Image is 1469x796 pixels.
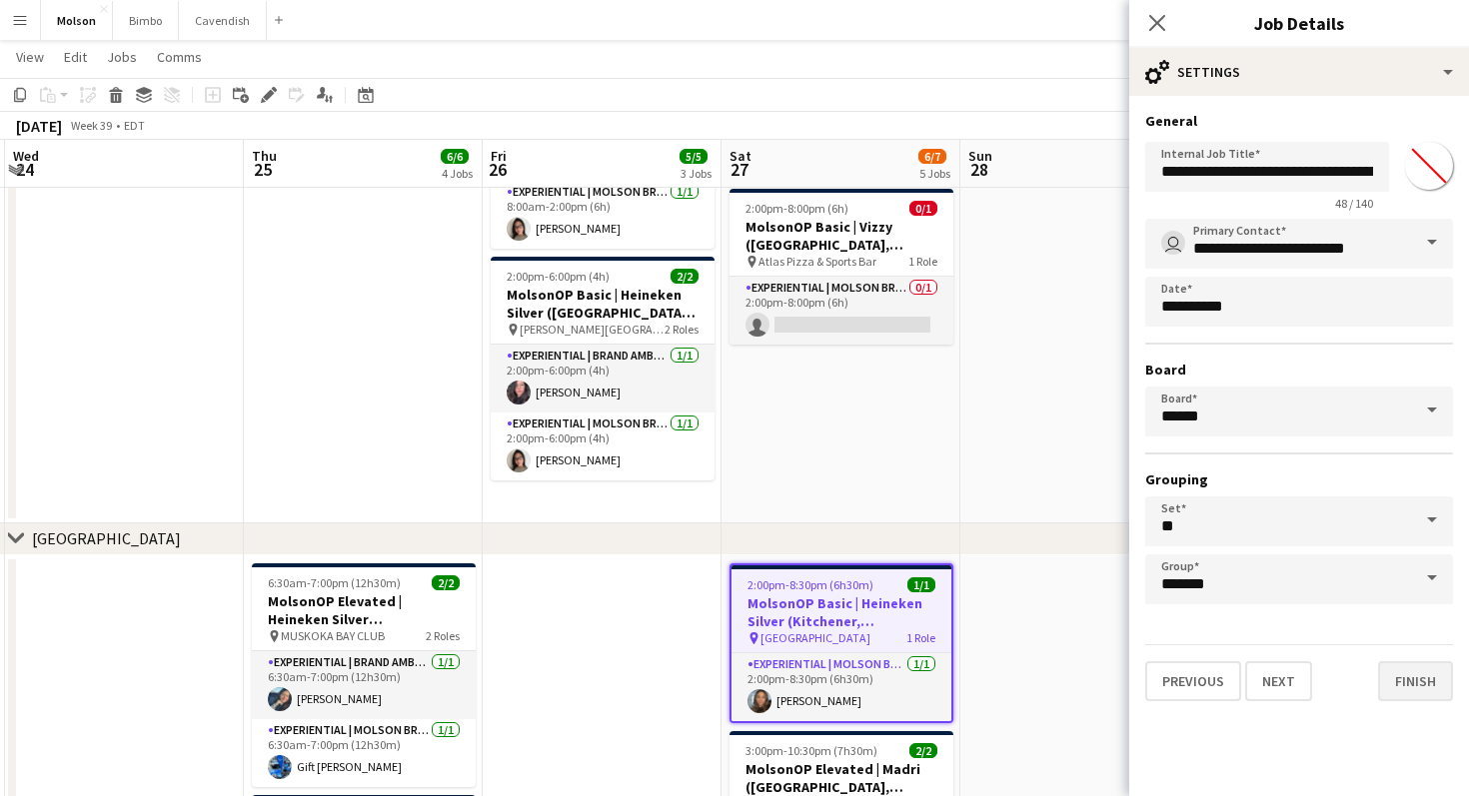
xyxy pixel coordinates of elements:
[252,592,476,628] h3: MolsonOP Elevated | Heineken Silver (Gravenhurst, [GEOGRAPHIC_DATA])
[179,1,267,40] button: Cavendish
[909,743,937,758] span: 2/2
[252,719,476,787] app-card-role: Experiential | Molson Brand Specialist1/16:30am-7:00pm (12h30m)Gift [PERSON_NAME]
[730,563,953,723] app-job-card: 2:00pm-8:30pm (6h30m)1/1MolsonOP Basic | Heineken Silver (Kitchener, [GEOGRAPHIC_DATA]) [GEOGRAPH...
[730,189,953,345] app-job-card: 2:00pm-8:00pm (6h)0/1MolsonOP Basic | Vizzy ([GEOGRAPHIC_DATA], [GEOGRAPHIC_DATA]) Atlas Pizza & ...
[745,743,877,758] span: 3:00pm-10:30pm (7h30m)
[745,201,848,216] span: 2:00pm-8:00pm (6h)
[730,218,953,254] h3: MolsonOP Basic | Vizzy ([GEOGRAPHIC_DATA], [GEOGRAPHIC_DATA])
[249,158,277,181] span: 25
[491,345,715,412] app-card-role: Experiential | Brand Ambassador1/12:00pm-6:00pm (4h)[PERSON_NAME]
[491,147,507,165] span: Fri
[252,147,277,165] span: Thu
[32,528,181,548] div: [GEOGRAPHIC_DATA]
[252,651,476,719] app-card-role: Experiential | Brand Ambassador1/16:30am-7:00pm (12h30m)[PERSON_NAME]
[747,577,873,592] span: 2:00pm-8:30pm (6h30m)
[10,158,39,181] span: 24
[442,166,473,181] div: 4 Jobs
[99,44,145,70] a: Jobs
[16,48,44,66] span: View
[507,269,610,284] span: 2:00pm-6:00pm (4h)
[16,116,62,136] div: [DATE]
[760,630,870,645] span: [GEOGRAPHIC_DATA]
[13,147,39,165] span: Wed
[252,563,476,787] app-job-card: 6:30am-7:00pm (12h30m)2/2MolsonOP Elevated | Heineken Silver (Gravenhurst, [GEOGRAPHIC_DATA]) MUS...
[681,166,712,181] div: 3 Jobs
[1245,661,1312,701] button: Next
[432,575,460,590] span: 2/2
[671,269,699,284] span: 2/2
[107,48,137,66] span: Jobs
[727,158,751,181] span: 27
[907,577,935,592] span: 1/1
[268,575,401,590] span: 6:30am-7:00pm (12h30m)
[56,44,95,70] a: Edit
[41,1,113,40] button: Molson
[488,158,507,181] span: 26
[1129,10,1469,36] h3: Job Details
[918,149,946,164] span: 6/7
[520,322,665,337] span: [PERSON_NAME][GEOGRAPHIC_DATA]
[758,254,876,269] span: Atlas Pizza & Sports Bar
[491,181,715,249] app-card-role: Experiential | Molson Brand Specialist1/18:00am-2:00pm (6h)[PERSON_NAME]
[281,628,385,643] span: MUSKOKA BAY CLUB
[909,201,937,216] span: 0/1
[730,147,751,165] span: Sat
[441,149,469,164] span: 6/6
[968,147,992,165] span: Sun
[426,628,460,643] span: 2 Roles
[665,322,699,337] span: 2 Roles
[732,594,951,630] h3: MolsonOP Basic | Heineken Silver (Kitchener, [GEOGRAPHIC_DATA])
[732,653,951,721] app-card-role: Experiential | Molson Brand Specialist1/12:00pm-8:30pm (6h30m)[PERSON_NAME]
[491,257,715,480] app-job-card: 2:00pm-6:00pm (4h)2/2MolsonOP Basic | Heineken Silver ([GEOGRAPHIC_DATA], [GEOGRAPHIC_DATA]) [PER...
[491,412,715,480] app-card-role: Experiential | Molson Brand Specialist1/12:00pm-6:00pm (4h)[PERSON_NAME]
[113,1,179,40] button: Bimbo
[1378,661,1453,701] button: Finish
[680,149,708,164] span: 5/5
[1145,361,1453,379] h3: Board
[730,760,953,796] h3: MolsonOP Elevated | Madri ([GEOGRAPHIC_DATA], [GEOGRAPHIC_DATA])
[124,118,145,133] div: EDT
[64,48,87,66] span: Edit
[730,277,953,345] app-card-role: Experiential | Molson Brand Specialist0/12:00pm-8:00pm (6h)
[491,286,715,322] h3: MolsonOP Basic | Heineken Silver ([GEOGRAPHIC_DATA], [GEOGRAPHIC_DATA])
[1145,470,1453,488] h3: Grouping
[965,158,992,181] span: 28
[1145,112,1453,130] h3: General
[908,254,937,269] span: 1 Role
[66,118,116,133] span: Week 39
[919,166,950,181] div: 5 Jobs
[1319,196,1389,211] span: 48 / 140
[8,44,52,70] a: View
[906,630,935,645] span: 1 Role
[1129,48,1469,96] div: Settings
[1145,661,1241,701] button: Previous
[157,48,202,66] span: Comms
[149,44,210,70] a: Comms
